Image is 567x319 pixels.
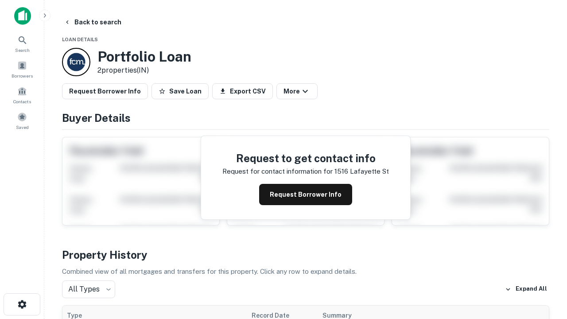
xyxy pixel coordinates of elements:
span: Loan Details [62,37,98,42]
a: Borrowers [3,57,42,81]
a: Search [3,31,42,55]
span: Borrowers [12,72,33,79]
button: Expand All [503,283,549,296]
a: Saved [3,109,42,132]
span: Search [15,47,30,54]
button: Save Loan [151,83,209,99]
h4: Request to get contact info [222,150,389,166]
iframe: Chat Widget [523,248,567,291]
h4: Property History [62,247,549,263]
a: Contacts [3,83,42,107]
p: 1516 lafayette st [334,166,389,177]
p: Combined view of all mortgages and transfers for this property. Click any row to expand details. [62,266,549,277]
div: All Types [62,280,115,298]
span: Contacts [13,98,31,105]
h3: Portfolio Loan [97,48,191,65]
button: Export CSV [212,83,273,99]
span: Saved [16,124,29,131]
button: Back to search [60,14,125,30]
p: Request for contact information for [222,166,333,177]
h4: Buyer Details [62,110,549,126]
button: Request Borrower Info [62,83,148,99]
button: More [276,83,318,99]
button: Request Borrower Info [259,184,352,205]
img: capitalize-icon.png [14,7,31,25]
p: 2 properties (IN) [97,65,191,76]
